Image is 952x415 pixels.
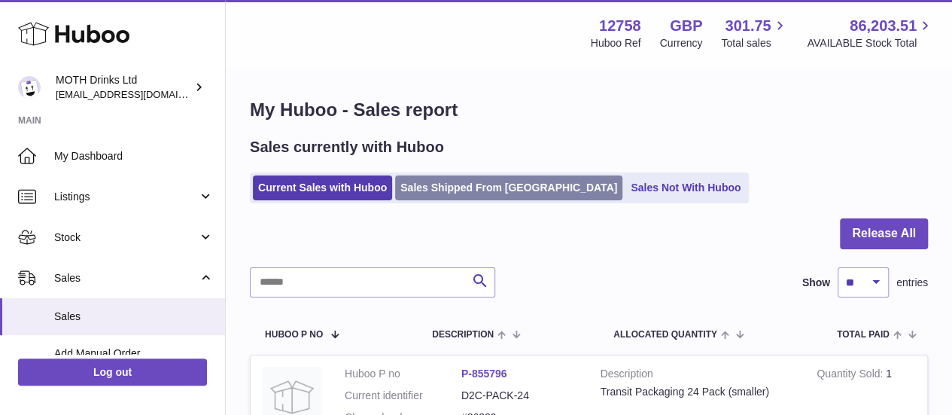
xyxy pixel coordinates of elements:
[850,16,917,36] span: 86,203.51
[56,88,221,100] span: [EMAIL_ADDRESS][DOMAIN_NAME]
[802,276,830,290] label: Show
[18,76,41,99] img: orders@mothdrinks.com
[250,98,928,122] h1: My Huboo - Sales report
[250,137,444,157] h2: Sales currently with Huboo
[54,230,198,245] span: Stock
[461,368,507,380] a: P-855796
[721,36,788,50] span: Total sales
[591,36,641,50] div: Huboo Ref
[54,346,214,361] span: Add Manual Order
[599,16,641,36] strong: 12758
[253,175,392,200] a: Current Sales with Huboo
[265,330,323,340] span: Huboo P no
[601,367,795,385] strong: Description
[345,389,461,403] dt: Current identifier
[56,73,191,102] div: MOTH Drinks Ltd
[345,367,461,381] dt: Huboo P no
[807,16,934,50] a: 86,203.51 AVAILABLE Stock Total
[721,16,788,50] a: 301.75 Total sales
[625,175,746,200] a: Sales Not With Huboo
[432,330,494,340] span: Description
[670,16,702,36] strong: GBP
[18,359,207,386] a: Log out
[54,149,214,163] span: My Dashboard
[613,330,717,340] span: ALLOCATED Quantity
[896,276,928,290] span: entries
[54,271,198,285] span: Sales
[461,389,578,403] dd: D2C-PACK-24
[601,385,795,399] div: Transit Packaging 24 Pack (smaller)
[54,310,214,324] span: Sales
[817,368,886,383] strong: Quantity Sold
[840,218,928,249] button: Release All
[725,16,771,36] span: 301.75
[54,190,198,204] span: Listings
[660,36,703,50] div: Currency
[837,330,890,340] span: Total paid
[395,175,622,200] a: Sales Shipped From [GEOGRAPHIC_DATA]
[807,36,934,50] span: AVAILABLE Stock Total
